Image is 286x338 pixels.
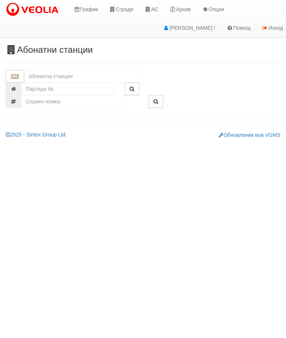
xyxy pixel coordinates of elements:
img: VeoliaLogo.png [6,2,62,17]
a: [PERSON_NAME] ! [157,19,221,37]
a: Помощ [221,19,256,37]
h3: Абонатни станции [6,45,280,55]
a: Обновления във VGMS [219,132,280,138]
a: 2025 - Sintex Group Ltd. [6,132,67,138]
input: Сериен номер [21,95,125,108]
input: Абонатна станция [24,70,137,83]
input: Партида № [21,83,114,95]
